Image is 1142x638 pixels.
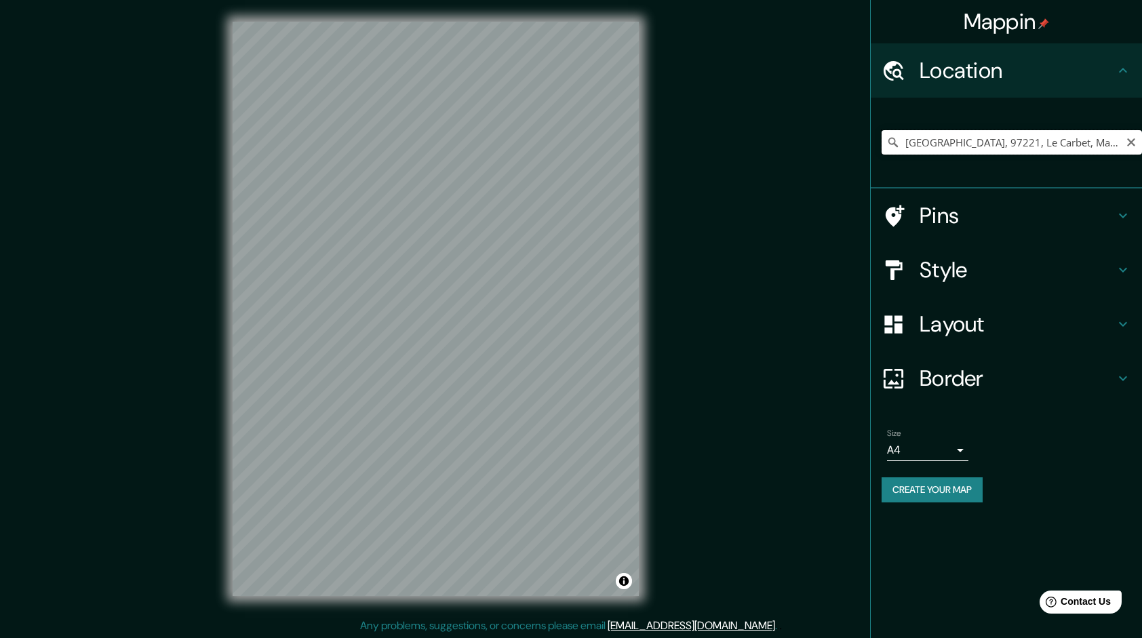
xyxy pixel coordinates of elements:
img: pin-icon.png [1038,18,1049,29]
h4: Style [920,256,1115,283]
div: Border [871,351,1142,405]
div: Location [871,43,1142,98]
label: Size [887,428,901,439]
a: [EMAIL_ADDRESS][DOMAIN_NAME] [608,618,775,633]
canvas: Map [233,22,639,596]
button: Clear [1126,135,1137,148]
p: Any problems, suggestions, or concerns please email . [360,618,777,634]
h4: Mappin [964,8,1050,35]
input: Pick your city or area [882,130,1142,155]
h4: Layout [920,311,1115,338]
h4: Pins [920,202,1115,229]
div: Layout [871,297,1142,351]
button: Create your map [882,477,983,502]
h4: Border [920,365,1115,392]
div: Pins [871,188,1142,243]
h4: Location [920,57,1115,84]
iframe: Help widget launcher [1021,585,1127,623]
div: . [779,618,782,634]
div: Style [871,243,1142,297]
div: . [777,618,779,634]
div: A4 [887,439,968,461]
button: Toggle attribution [616,573,632,589]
